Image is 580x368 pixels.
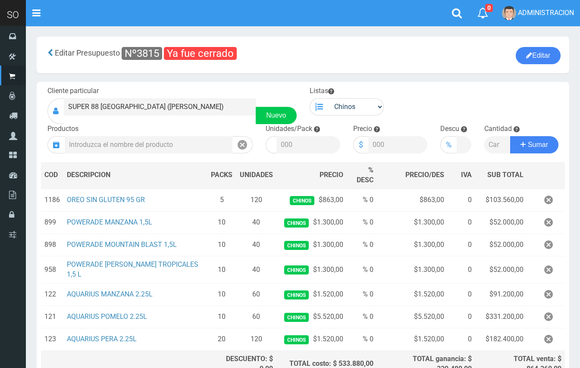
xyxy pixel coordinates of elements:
[276,234,347,256] td: $1.300,00
[310,86,334,96] label: Listas
[79,171,110,179] span: CRIPCION
[502,6,516,20] img: User Image
[41,212,63,234] td: 899
[207,212,236,234] td: 10
[377,328,448,351] td: $1.520,00
[347,256,376,284] td: % 0
[347,212,376,234] td: % 0
[41,189,63,212] td: 1186
[347,284,376,306] td: % 0
[510,136,558,153] button: Sumar
[461,171,472,179] span: IVA
[236,284,277,306] td: 60
[475,212,527,234] td: $52.000,00
[377,284,448,306] td: $1.520,00
[475,306,527,328] td: $331.200,00
[266,124,312,134] label: Unidades/Pack
[377,256,448,284] td: $1.300,00
[347,189,376,212] td: % 0
[236,234,277,256] td: 40
[64,98,256,115] input: Consumidor Final
[67,218,152,226] a: POWERADE MANZANA 1,5L
[377,212,448,234] td: $1.300,00
[353,124,372,134] label: Precio
[448,306,475,328] td: 0
[236,162,277,189] th: UNIDADES
[41,256,63,284] td: 958
[448,284,475,306] td: 0
[41,306,63,328] td: 121
[284,313,309,322] span: Chinos
[41,284,63,306] td: 122
[284,290,309,299] span: Chinos
[448,212,475,234] td: 0
[276,284,347,306] td: $1.520,00
[485,4,493,12] span: 0
[528,141,548,148] span: Sumar
[67,312,147,321] a: AQUARIUS POMELO 2.25L
[236,328,277,351] td: 120
[487,170,524,180] span: SUB TOTAL
[67,260,198,278] a: POWERADE [PERSON_NAME] TROPICALES 1,5 L
[448,234,475,256] td: 0
[368,136,428,153] input: 000
[377,189,448,212] td: $863,00
[256,107,296,124] a: Nuevo
[67,196,145,204] a: OREO SIN GLUTEN 95 GR
[347,328,376,351] td: % 0
[448,256,475,284] td: 0
[207,306,236,328] td: 10
[41,162,63,189] th: COD
[357,166,373,184] span: % DESC
[377,306,448,328] td: $5.520,00
[440,124,459,134] label: Descu
[484,124,512,134] label: Cantidad
[41,234,63,256] td: 898
[236,189,277,212] td: 120
[284,218,309,228] span: Chinos
[475,256,527,284] td: $52.000,00
[377,234,448,256] td: $1.300,00
[47,124,78,134] label: Productos
[516,47,561,64] button: Editar
[207,234,236,256] td: 10
[347,306,376,328] td: % 0
[475,328,527,351] td: $182.400,00
[207,189,236,212] td: 5
[276,306,347,328] td: $5.520,00
[484,136,511,153] input: Cantidad
[164,47,237,60] span: Ya fue cerrado
[55,48,120,57] span: Editar Presupuesto
[290,196,314,205] span: Chinos
[440,136,457,153] div: %
[207,328,236,351] td: 20
[236,256,277,284] td: 40
[475,284,527,306] td: $91.200,00
[236,306,277,328] td: 60
[41,328,63,351] td: 123
[448,189,475,212] td: 0
[518,9,574,17] span: ADMINISTRACION
[276,136,340,153] input: 000
[353,136,368,153] div: $
[47,86,99,96] label: Cliente particular
[207,256,236,284] td: 10
[284,335,309,344] span: Chinos
[276,189,347,212] td: $863,00
[63,162,207,189] th: DES
[67,290,153,298] a: AQUARIUS MANZANA 2.25L
[405,171,444,179] span: PRECIO/DES
[67,335,137,343] a: AQUARIUS PERA 2.25L
[457,136,471,153] input: 000
[276,212,347,234] td: $1.300,00
[475,189,527,212] td: $103.560,00
[284,241,309,250] span: Chinos
[448,328,475,351] td: 0
[65,136,232,153] input: Introduzca el nombre del producto
[236,212,277,234] td: 40
[122,47,162,60] span: Nº3815
[67,240,177,249] a: POWERADE MOUNTAIN BLAST 1,5L
[475,234,527,256] td: $52.000,00
[284,265,309,274] span: Chinos
[320,170,343,180] span: PRECIO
